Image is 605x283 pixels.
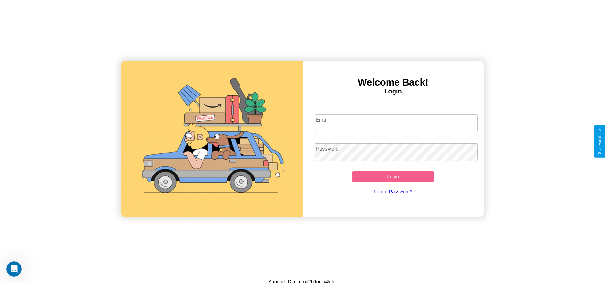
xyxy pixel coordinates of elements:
[352,171,434,182] button: Login
[597,129,602,154] div: Give Feedback
[312,182,475,201] a: Forgot Password?
[303,88,484,95] h4: Login
[303,77,484,88] h3: Welcome Back!
[121,61,302,217] img: gif
[6,261,22,277] iframe: Intercom live chat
